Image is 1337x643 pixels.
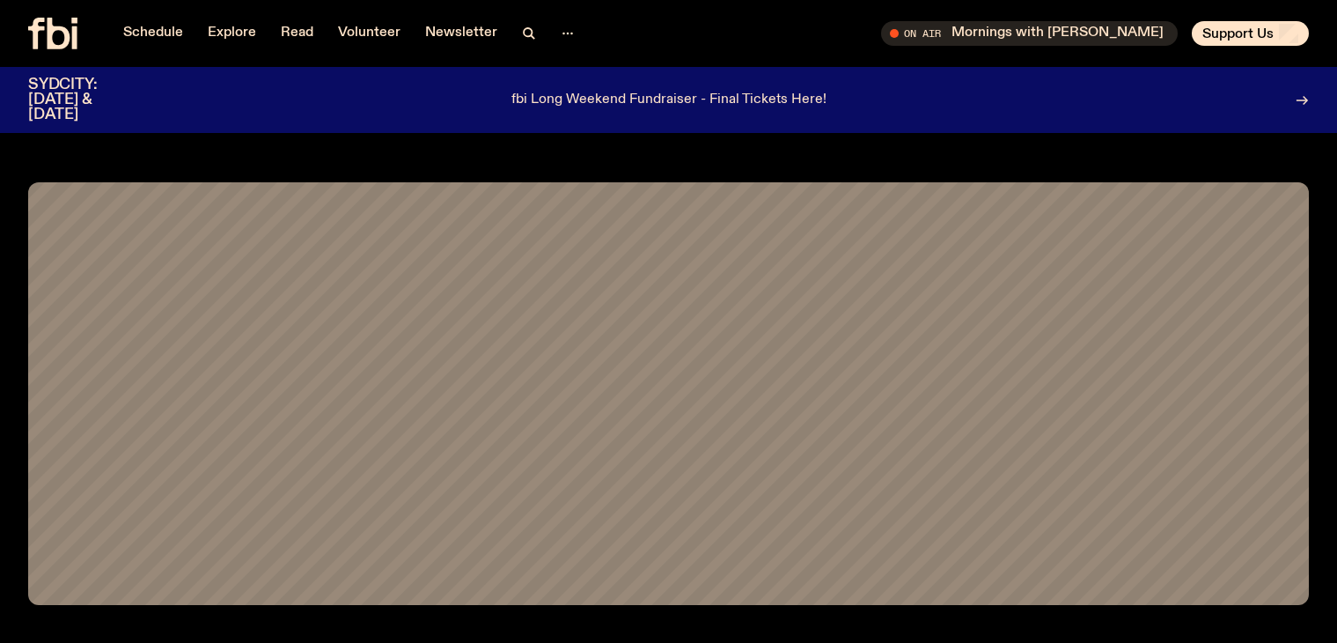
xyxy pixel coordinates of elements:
button: On AirMornings with [PERSON_NAME] [881,21,1178,46]
span: Support Us [1202,26,1274,41]
a: Read [270,21,324,46]
a: Explore [197,21,267,46]
button: Support Us [1192,21,1309,46]
a: Schedule [113,21,194,46]
p: fbi Long Weekend Fundraiser - Final Tickets Here! [511,92,826,108]
a: Volunteer [327,21,411,46]
h3: SYDCITY: [DATE] & [DATE] [28,78,141,122]
a: Newsletter [415,21,508,46]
